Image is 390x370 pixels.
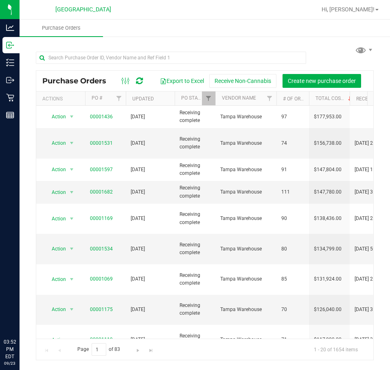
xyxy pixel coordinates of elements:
span: Action [44,334,66,346]
input: 1 [92,343,106,356]
span: [DATE] [131,113,145,121]
a: Filter [112,91,126,105]
span: select [67,111,77,122]
span: [DATE] [131,336,145,344]
inline-svg: Inventory [6,59,14,67]
button: Create new purchase order [283,74,361,88]
a: # Of Orderlines [283,96,322,102]
span: Receiving complete [180,332,210,348]
span: Action [44,137,66,149]
span: Purchase Orders [42,76,114,85]
a: Total Cost [316,96,353,101]
span: select [67,304,77,315]
inline-svg: Reports [6,111,14,119]
span: Action [44,164,66,175]
span: Hi, [PERSON_NAME]! [322,6,375,13]
a: 00001069 [90,276,113,282]
button: Receive Non-Cannabis [209,74,276,88]
span: select [67,164,77,175]
span: Tampa Warehouse [220,188,272,196]
span: select [67,274,77,285]
span: Tampa Warehouse [220,139,272,147]
span: Receiving complete [180,211,210,226]
span: Create new purchase order [288,78,356,84]
span: $117,999.00 [314,336,342,344]
span: Tampa Warehouse [220,166,272,174]
span: $147,804.00 [314,166,342,174]
a: Filter [263,91,276,105]
span: Action [44,274,66,285]
span: Receiving complete [180,272,210,287]
span: 85 [281,275,304,283]
p: 09/23 [4,360,16,366]
span: 91 [281,166,304,174]
inline-svg: Retail [6,94,14,102]
a: 00001531 [90,140,113,146]
span: Tampa Warehouse [220,336,272,344]
span: $131,924.00 [314,275,342,283]
span: Action [44,304,66,315]
span: Tampa Warehouse [220,245,272,253]
inline-svg: Inbound [6,41,14,49]
span: 74 [281,139,304,147]
span: [DATE] [131,188,145,196]
span: Tampa Warehouse [220,215,272,222]
span: $177,953.00 [314,113,342,121]
span: 70 [281,306,304,313]
span: Page of 83 [70,343,127,356]
span: select [67,187,77,198]
span: Tampa Warehouse [220,113,272,121]
span: [DATE] [131,306,145,313]
span: Tampa Warehouse [220,306,272,313]
span: 1 - 20 of 1654 items [307,343,364,355]
span: $138,436.00 [314,215,342,222]
a: 00001169 [90,215,113,221]
span: 111 [281,188,304,196]
span: Receiving complete [180,302,210,317]
a: 00001534 [90,246,113,252]
span: select [67,137,77,149]
div: Actions [42,96,82,102]
span: 71 [281,336,304,344]
a: Updated [132,96,154,102]
a: Go to the last page [145,343,157,354]
span: select [67,213,77,224]
span: select [67,243,77,255]
span: [DATE] [131,139,145,147]
iframe: Resource center [8,305,33,329]
a: PO Status [181,95,206,101]
a: 00001436 [90,114,113,120]
span: [DATE] [131,275,145,283]
a: 00001119 [90,337,113,342]
span: select [67,334,77,346]
span: $156,738.00 [314,139,342,147]
a: 00001175 [90,307,113,312]
span: $126,040.00 [314,306,342,313]
span: 97 [281,113,304,121]
span: Action [44,213,66,224]
a: Purchase Orders [20,20,103,37]
inline-svg: Outbound [6,76,14,84]
p: 03:52 PM EDT [4,338,16,360]
span: Tampa Warehouse [220,275,272,283]
span: Action [44,111,66,122]
a: Vendor Name [222,95,256,101]
span: Purchase Orders [31,24,92,32]
a: Filter [202,91,215,105]
span: Receiving complete [180,135,210,151]
a: 00001682 [90,189,113,195]
span: $147,780.00 [314,188,342,196]
span: 80 [281,245,304,253]
span: Receiving complete [180,109,210,124]
span: [DATE] [131,166,145,174]
span: Receiving complete [180,184,210,200]
span: Action [44,187,66,198]
span: [DATE] [131,215,145,222]
span: Action [44,243,66,255]
button: Export to Excel [155,74,209,88]
span: 90 [281,215,304,222]
span: $134,799.00 [314,245,342,253]
input: Search Purchase Order ID, Vendor Name and Ref Field 1 [36,52,306,64]
a: 00001597 [90,167,113,172]
inline-svg: Analytics [6,24,14,32]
